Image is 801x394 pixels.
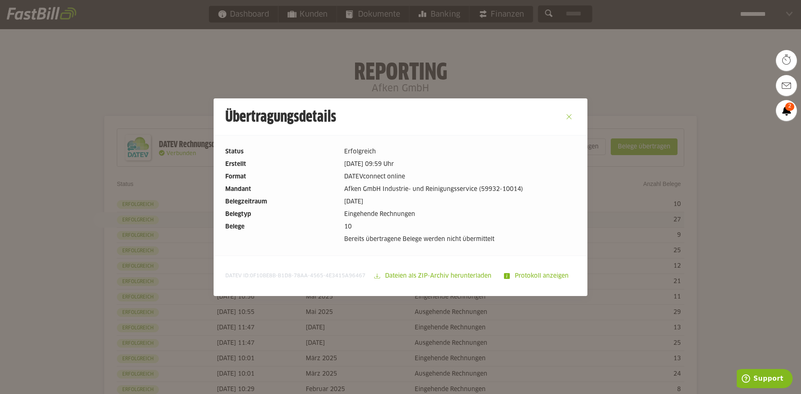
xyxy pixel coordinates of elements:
[369,268,499,284] sl-button: Dateien als ZIP-Archiv herunterladen
[344,235,576,244] dd: Bereits übertragene Belege werden nicht übermittelt
[344,147,576,156] dd: Erfolgreich
[225,210,338,219] dt: Belegtyp
[785,103,794,111] span: 2
[776,100,797,121] a: 2
[225,185,338,194] dt: Mandant
[737,369,793,390] iframe: Öffnet ein Widget, in dem Sie weitere Informationen finden
[344,160,576,169] dd: [DATE] 09:59 Uhr
[344,222,576,231] dd: 10
[225,197,338,206] dt: Belegzeitraum
[344,172,576,181] dd: DATEVconnect online
[225,222,338,231] dt: Belege
[250,274,365,279] span: 0F10BE8B-B1D8-78AA-4565-4E3415A96467
[225,172,338,181] dt: Format
[225,273,365,279] span: DATEV ID:
[344,197,576,206] dd: [DATE]
[344,185,576,194] dd: Afken GmbH Industrie- und Reinigungsservice (59932-10014)
[344,210,576,219] dd: Eingehende Rechnungen
[225,160,338,169] dt: Erstellt
[499,268,576,284] sl-button: Protokoll anzeigen
[225,147,338,156] dt: Status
